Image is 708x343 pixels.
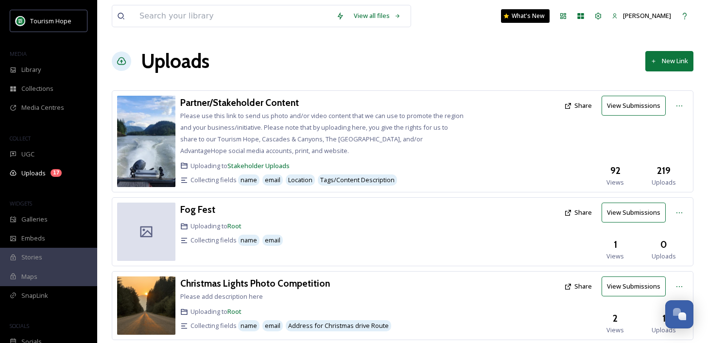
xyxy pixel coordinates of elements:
[652,252,676,261] span: Uploads
[349,6,406,25] a: View all files
[117,96,175,187] img: dbf11b96-0322-4700-be9d-2039a0b4e5e6.jpg
[180,111,464,155] span: Please use this link to send us photo and/or video content that we can use to promote the region ...
[241,175,257,185] span: name
[190,321,237,330] span: Collecting fields
[559,96,597,115] button: Share
[241,321,257,330] span: name
[180,203,215,217] a: Fog Fest
[190,161,290,171] span: Uploading to
[652,178,676,187] span: Uploads
[614,238,617,252] h3: 1
[265,175,280,185] span: email
[665,300,693,328] button: Open Chat
[21,253,42,262] span: Stories
[227,161,290,170] a: Stakeholder Uploads
[51,169,62,177] div: 17
[662,311,666,326] h3: 1
[288,175,312,185] span: Location
[135,5,331,27] input: Search your library
[602,203,671,223] a: View Submissions
[602,276,666,296] button: View Submissions
[227,307,242,316] a: Root
[21,272,37,281] span: Maps
[602,276,671,296] a: View Submissions
[10,135,31,142] span: COLLECT
[21,234,45,243] span: Embeds
[610,164,621,178] h3: 92
[559,277,597,296] button: Share
[657,164,671,178] h3: 219
[606,178,624,187] span: Views
[21,103,64,112] span: Media Centres
[623,11,671,20] span: [PERSON_NAME]
[602,96,671,116] a: View Submissions
[645,51,693,71] button: New Link
[180,292,263,301] span: Please add description here
[10,322,29,329] span: SOCIALS
[288,321,389,330] span: Address for Christmas drive Route
[141,47,209,76] a: Uploads
[227,222,242,230] a: Root
[21,215,48,224] span: Galleries
[265,236,280,245] span: email
[190,307,242,316] span: Uploading to
[190,175,237,185] span: Collecting fields
[652,326,676,335] span: Uploads
[21,65,41,74] span: Library
[190,222,242,231] span: Uploading to
[117,276,175,335] img: 941b2a6b-d529-4b64-a735-0f97f09f239b.jpg
[241,236,257,245] span: name
[501,9,550,23] a: What's New
[10,200,32,207] span: WIDGETS
[180,277,330,289] h3: Christmas Lights Photo Competition
[21,291,48,300] span: SnapLink
[21,84,53,93] span: Collections
[180,97,299,108] h3: Partner/Stakeholder Content
[606,326,624,335] span: Views
[180,204,215,215] h3: Fog Fest
[180,276,330,291] a: Christmas Lights Photo Competition
[16,16,25,26] img: logo.png
[190,236,237,245] span: Collecting fields
[613,311,618,326] h3: 2
[21,150,35,159] span: UGC
[606,252,624,261] span: Views
[602,203,666,223] button: View Submissions
[265,321,280,330] span: email
[30,17,71,25] span: Tourism Hope
[180,96,299,110] a: Partner/Stakeholder Content
[602,96,666,116] button: View Submissions
[10,50,27,57] span: MEDIA
[607,6,676,25] a: [PERSON_NAME]
[320,175,395,185] span: Tags/Content Description
[660,238,667,252] h3: 0
[559,203,597,222] button: Share
[21,169,46,178] span: Uploads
